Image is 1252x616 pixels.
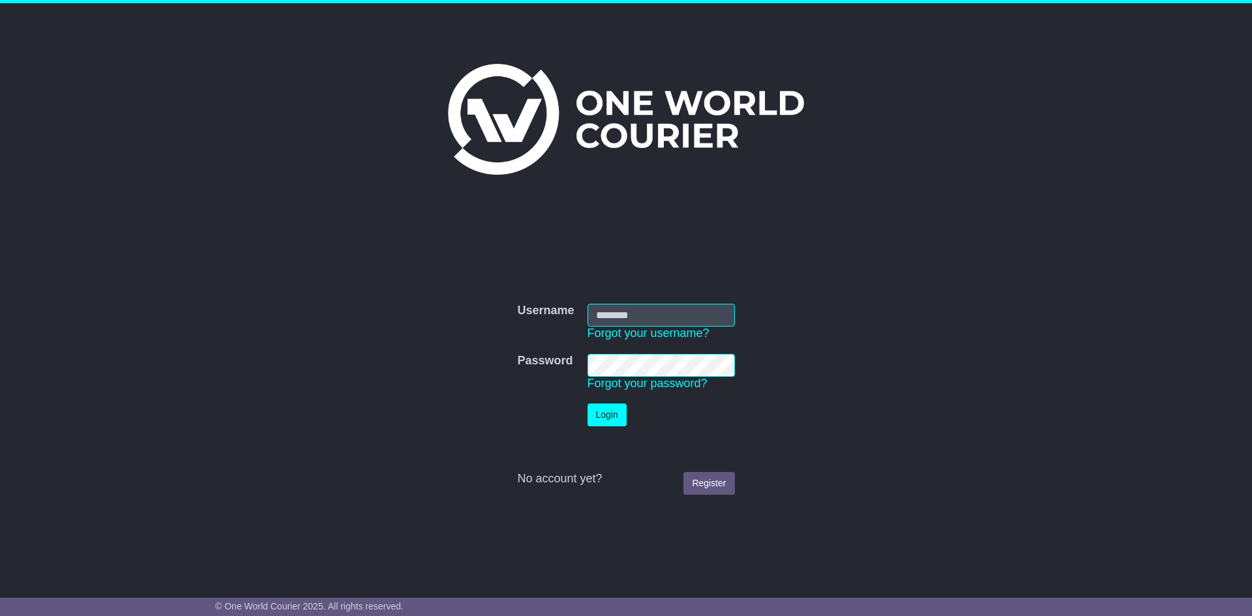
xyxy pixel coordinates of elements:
a: Forgot your password? [588,377,708,390]
img: One World [448,64,804,175]
div: No account yet? [517,472,734,486]
a: Register [683,472,734,495]
a: Forgot your username? [588,327,709,340]
span: © One World Courier 2025. All rights reserved. [215,601,404,611]
button: Login [588,403,627,426]
label: Username [517,304,574,318]
label: Password [517,354,573,368]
